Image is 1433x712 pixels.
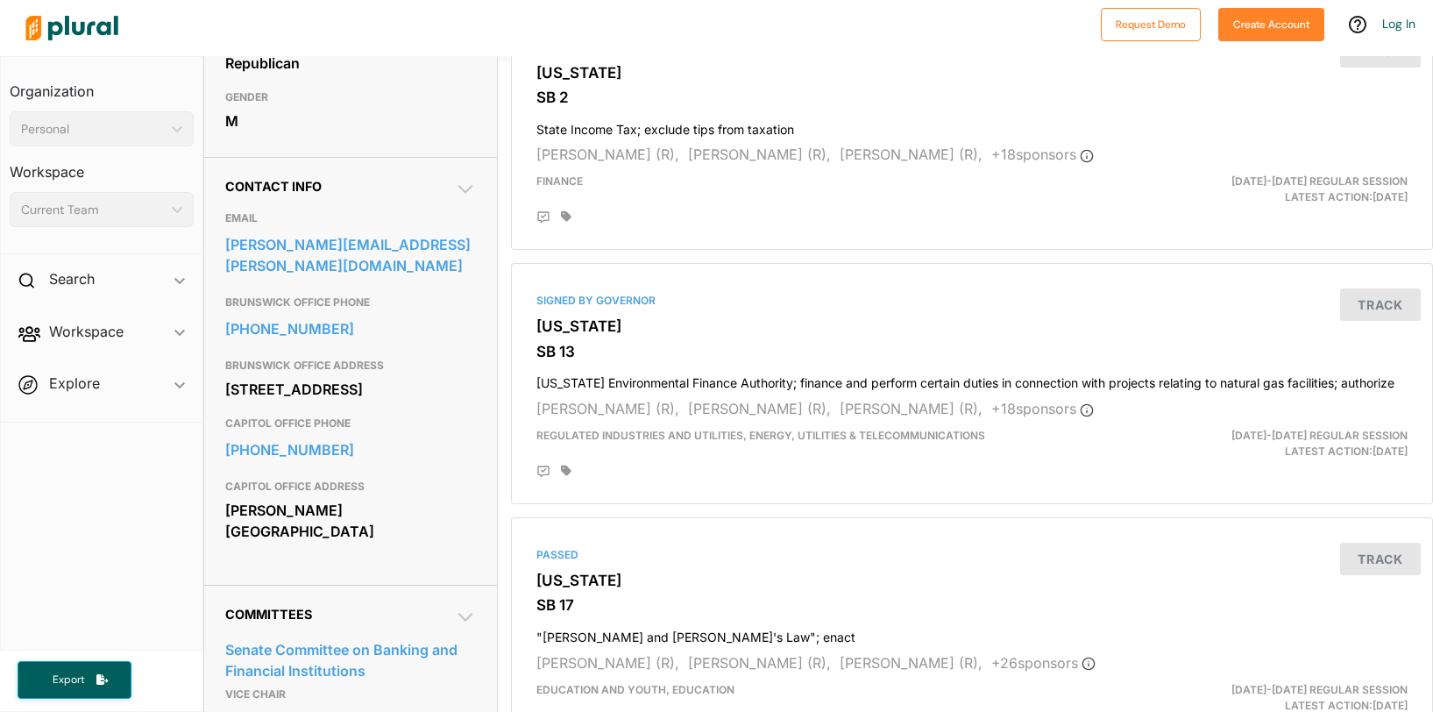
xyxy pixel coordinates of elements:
span: [PERSON_NAME] (R), [840,654,983,672]
span: [PERSON_NAME] (R), [688,400,831,417]
span: [PERSON_NAME] (R), [536,654,679,672]
span: Export [40,673,96,687]
h3: SB 17 [536,596,1408,614]
div: [PERSON_NAME][GEOGRAPHIC_DATA] [225,497,476,545]
h3: Workspace [10,146,194,185]
button: Track [1340,543,1421,575]
div: Current Team [21,201,165,219]
a: Senate Committee on Banking and Financial Institutions [225,637,476,684]
span: [PERSON_NAME] (R), [536,400,679,417]
a: [PHONE_NUMBER] [225,437,476,463]
span: [PERSON_NAME] (R), [840,146,983,163]
h2: Search [49,269,95,288]
h4: [US_STATE] Environmental Finance Authority; finance and perform certain duties in connection with... [536,367,1408,391]
span: Committees [225,607,312,622]
span: [PERSON_NAME] (R), [536,146,679,163]
span: Regulated Industries and Utilities, Energy, Utilities & Telecommunications [536,429,985,442]
h3: CAPITOL OFFICE PHONE [225,413,476,434]
span: Contact Info [225,179,322,194]
span: [PERSON_NAME] (R), [688,146,831,163]
h3: EMAIL [225,208,476,229]
a: [PHONE_NUMBER] [225,316,476,342]
div: Add Position Statement [536,465,550,479]
button: Export [18,661,131,699]
h3: CAPITOL OFFICE ADDRESS [225,476,476,497]
h3: SB 2 [536,89,1408,106]
span: [DATE]-[DATE] Regular Session [1231,174,1408,188]
span: [PERSON_NAME] (R), [840,400,983,417]
span: + 18 sponsor s [991,400,1094,417]
div: Add Position Statement [536,210,550,224]
h3: [US_STATE] [536,317,1408,335]
a: Log In [1382,16,1415,32]
h4: "[PERSON_NAME] and [PERSON_NAME]'s Law"; enact [536,622,1408,645]
a: [PERSON_NAME][EMAIL_ADDRESS][PERSON_NAME][DOMAIN_NAME] [225,231,476,279]
button: Create Account [1218,8,1324,41]
h3: GENDER [225,87,476,108]
div: Latest Action: [DATE] [1122,174,1421,205]
div: Signed by Governor [536,293,1408,309]
div: Latest Action: [DATE] [1122,428,1421,459]
span: [DATE]-[DATE] Regular Session [1231,429,1408,442]
h3: BRUNSWICK OFFICE ADDRESS [225,355,476,376]
h4: State Income Tax; exclude tips from taxation [536,114,1408,138]
a: Create Account [1218,14,1324,32]
div: Add tags [561,465,571,477]
p: Vice Chair [225,684,476,705]
span: + 18 sponsor s [991,146,1094,163]
span: [DATE]-[DATE] Regular Session [1231,683,1408,696]
div: Republican [225,50,476,76]
span: [PERSON_NAME] (R), [688,654,831,672]
div: [STREET_ADDRESS] [225,376,476,402]
button: Track [1340,288,1421,321]
span: + 26 sponsor s [991,654,1096,672]
span: Education and Youth, Education [536,683,734,696]
h3: Organization [10,66,194,104]
span: Finance [536,174,583,188]
div: Add tags [561,210,571,223]
button: Request Demo [1101,8,1201,41]
div: Personal [21,120,165,139]
div: Passed [536,547,1408,563]
div: M [225,108,476,134]
h3: BRUNSWICK OFFICE PHONE [225,292,476,313]
h3: SB 13 [536,343,1408,360]
a: Request Demo [1101,14,1201,32]
h3: [US_STATE] [536,64,1408,82]
h3: [US_STATE] [536,572,1408,589]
